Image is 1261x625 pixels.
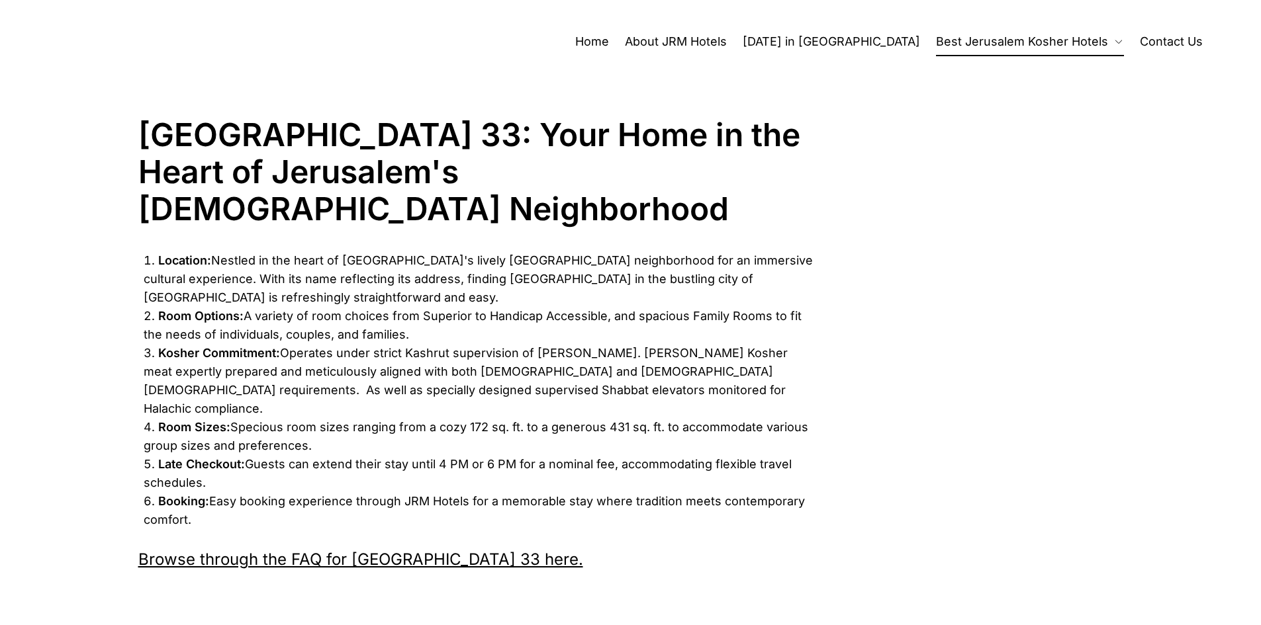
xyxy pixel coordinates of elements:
img: JRM Hotels [32,16,152,69]
strong: Room Options: [158,309,244,323]
li: Easy booking experience through JRM Hotels for a memorable stay where tradition meets contemporar... [144,492,816,529]
a: [DATE] in [GEOGRAPHIC_DATA] [743,28,920,55]
strong: Late Checkout: [158,457,245,471]
a: Browse through the FAQ for [GEOGRAPHIC_DATA] 33 here. [138,550,583,569]
li: A variety of room choices from Superior to Handicap Accessible, and spacious Family Rooms to fit ... [144,307,816,344]
button: Best Jerusalem Kosher Hotels [936,28,1124,55]
strong: [GEOGRAPHIC_DATA] 33: Your Home in the Heart of Jerusalem's [DEMOGRAPHIC_DATA] Neighborhood [138,115,800,228]
a: About JRM Hotels [625,28,727,55]
a: Home [575,28,609,55]
span: Best Jerusalem Kosher Hotels [936,32,1108,51]
strong: Location: [158,253,211,267]
li: Operates under strict Kashrut supervision of [PERSON_NAME]. [PERSON_NAME] Kosher meat expertly pr... [144,344,816,418]
strong: Booking: [158,494,209,508]
strong: Kosher Commitment: [158,346,280,360]
li: Specious room sizes ranging from a cozy 172 sq. ft. to a generous 431 sq. ft. to accommodate vari... [144,418,816,455]
strong: Room Sizes: [158,420,230,434]
li: Nestled in the heart of [GEOGRAPHIC_DATA]'s lively [GEOGRAPHIC_DATA] neighborhood for an immersiv... [144,251,816,307]
li: Guests can extend their stay until 4 PM or 6 PM for a nominal fee, accommodating flexible travel ... [144,455,816,492]
a: Contact Us [1140,28,1203,55]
